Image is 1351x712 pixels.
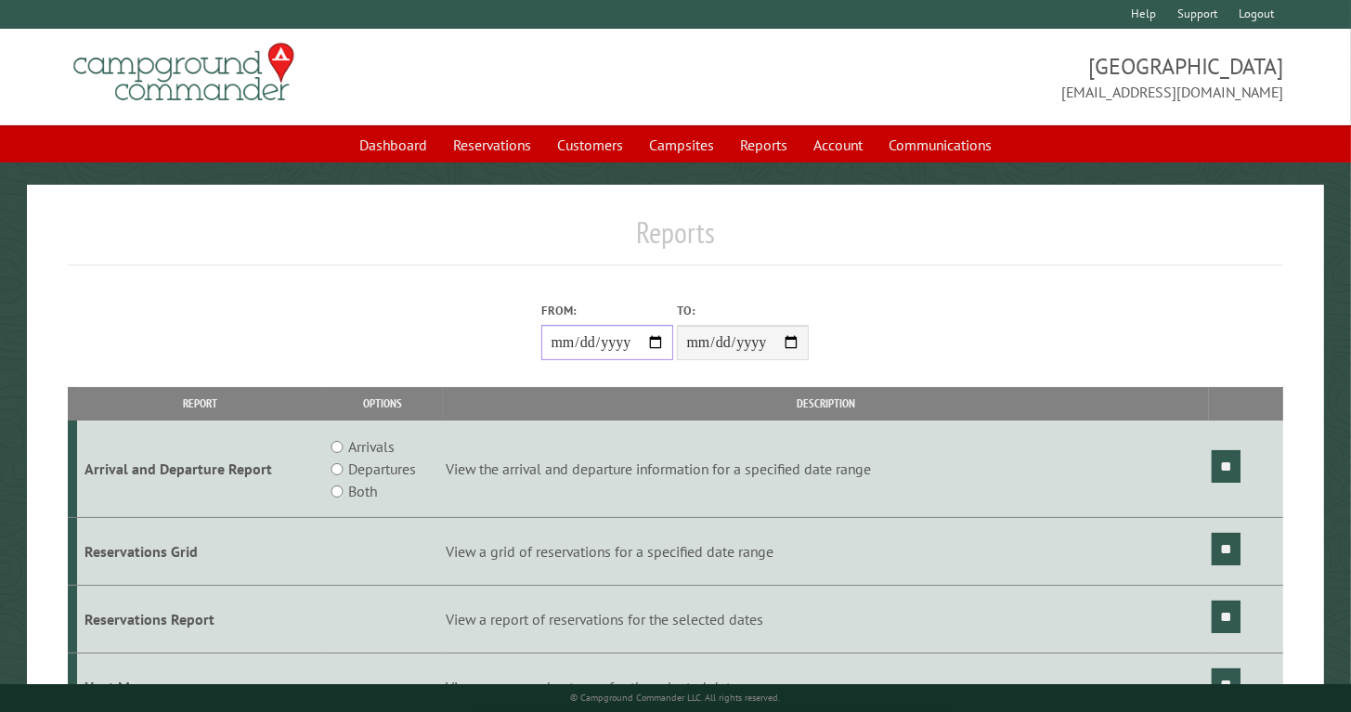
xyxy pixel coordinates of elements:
td: Arrival and Departure Report [77,421,323,518]
label: To: [677,302,809,319]
a: Reservations [442,127,542,162]
a: Reports [729,127,799,162]
a: Communications [877,127,1003,162]
label: From: [541,302,673,319]
td: View a report of reservations for the selected dates [443,585,1210,653]
td: Reservations Report [77,585,323,653]
span: [GEOGRAPHIC_DATA] [EMAIL_ADDRESS][DOMAIN_NAME] [676,51,1284,103]
a: Campsites [638,127,725,162]
a: Account [802,127,874,162]
td: Reservations Grid [77,518,323,586]
td: View a grid of reservations for a specified date range [443,518,1210,586]
th: Options [323,387,443,420]
img: Campground Commander [68,36,300,109]
a: Dashboard [348,127,438,162]
th: Description [443,387,1210,420]
label: Arrivals [348,435,395,458]
a: Customers [546,127,634,162]
td: View the arrival and departure information for a specified date range [443,421,1210,518]
th: Report [77,387,323,420]
small: © Campground Commander LLC. All rights reserved. [570,692,780,704]
label: Both [348,480,377,502]
label: Departures [348,458,416,480]
h1: Reports [68,214,1284,265]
